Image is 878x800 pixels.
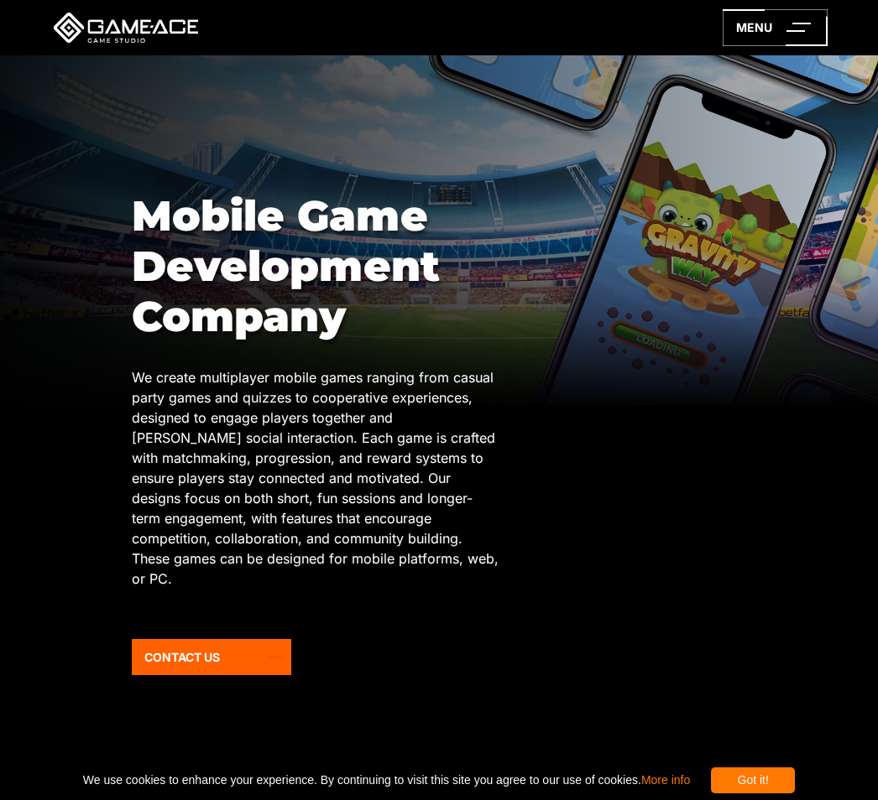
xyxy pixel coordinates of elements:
[641,773,690,787] a: More info
[132,639,291,675] a: Contact Us
[723,9,828,46] a: menu
[132,367,500,589] p: We create multiplayer mobile games ranging from casual party games and quizzes to cooperative exp...
[711,767,795,793] div: Got it!
[132,191,500,342] h1: Mobile Game Development Company
[83,767,690,793] span: We use cookies to enhance your experience. By continuing to visit this site you agree to our use ...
